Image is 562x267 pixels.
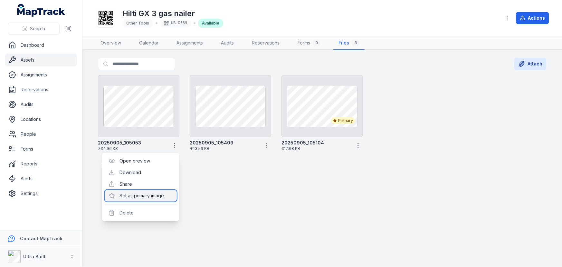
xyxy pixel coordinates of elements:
h1: Hilti GX 3 gas nailer [122,8,223,19]
a: Reservations [247,36,285,50]
span: 443.56 KB [190,146,259,151]
span: 317.68 KB [281,146,351,151]
a: Settings [5,187,77,200]
a: Calendar [134,36,164,50]
a: Forms [5,143,77,155]
a: Locations [5,113,77,126]
div: Available [198,19,223,28]
button: Search [8,23,60,35]
span: Search [30,25,45,32]
strong: Ultra Built [23,254,45,259]
strong: 20250905_105053 [98,140,141,146]
div: 0 [313,39,320,47]
div: Share [105,178,177,190]
a: People [5,128,77,141]
strong: 20250905_105104 [281,140,324,146]
a: Assignments [171,36,208,50]
div: Set as primary image [105,190,177,202]
a: Reports [5,157,77,170]
a: Assets [5,54,77,66]
a: Audits [216,36,239,50]
a: Dashboard [5,39,77,52]
button: Attach [514,58,547,70]
a: Forms0 [292,36,326,50]
a: Alerts [5,172,77,185]
div: Delete [105,207,177,219]
a: Files3 [333,36,365,50]
a: Assignments [5,68,77,81]
span: 734.96 KB [98,146,167,151]
a: Download [119,169,141,176]
div: Primary [331,117,355,124]
span: Other Tools [126,21,149,25]
div: 3 [352,39,359,47]
button: Actions [516,12,549,24]
a: MapTrack [17,4,65,17]
strong: 20250905_105409 [190,140,233,146]
strong: Contact MapTrack [20,236,62,241]
div: Open preview [105,155,177,167]
a: Reservations [5,83,77,96]
a: Audits [5,98,77,111]
a: Overview [95,36,126,50]
div: UB-0669 [160,19,191,28]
